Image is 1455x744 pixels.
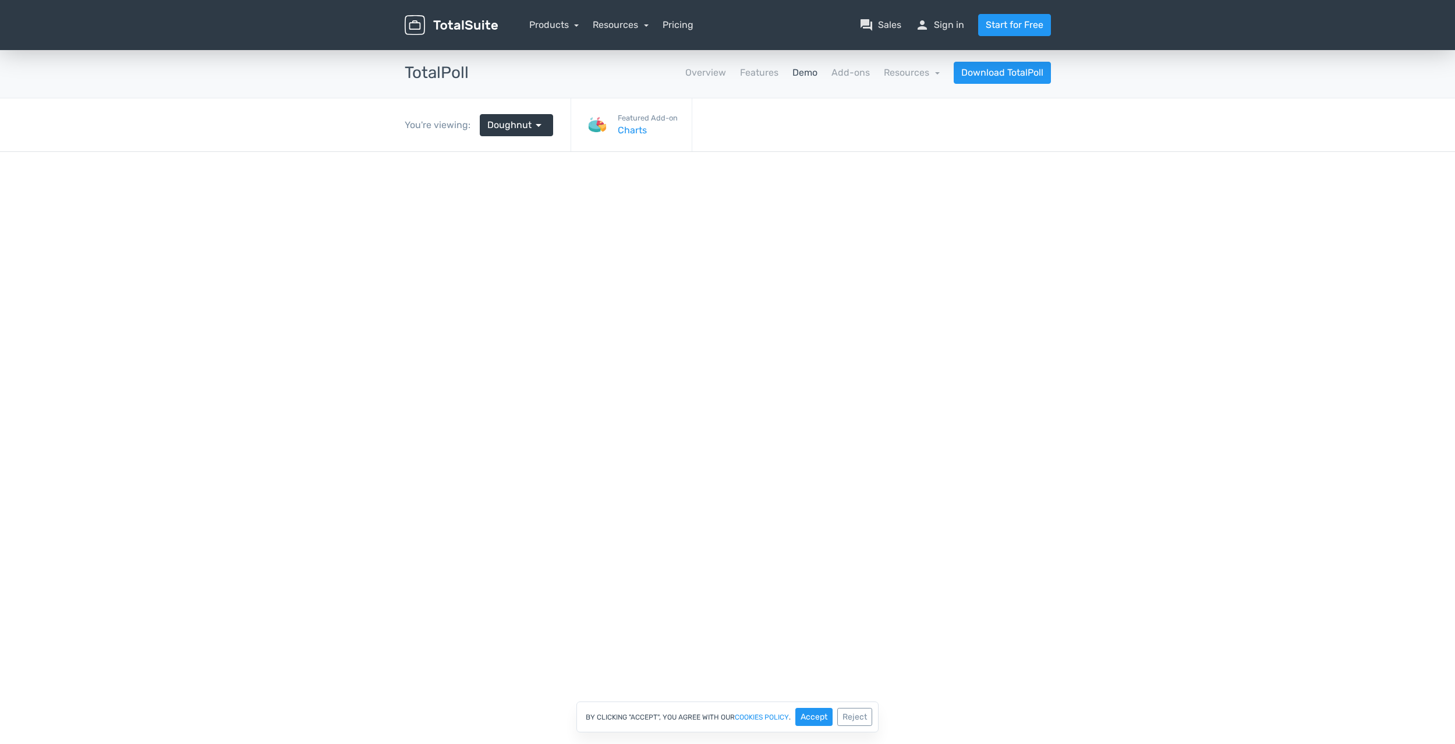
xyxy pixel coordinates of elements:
[576,702,879,732] div: By clicking "Accept", you agree with our .
[618,123,678,137] a: Charts
[978,14,1051,36] a: Start for Free
[915,18,929,32] span: person
[837,708,872,726] button: Reject
[685,66,726,80] a: Overview
[405,64,469,82] h3: TotalPoll
[593,19,649,30] a: Resources
[618,112,678,123] small: Featured Add-on
[831,66,870,80] a: Add-ons
[532,118,546,132] span: arrow_drop_down
[405,15,498,36] img: TotalSuite for WordPress
[740,66,778,80] a: Features
[884,67,940,78] a: Resources
[487,118,532,132] span: Doughnut
[859,18,901,32] a: question_answerSales
[663,18,693,32] a: Pricing
[915,18,964,32] a: personSign in
[859,18,873,32] span: question_answer
[795,708,833,726] button: Accept
[585,114,608,137] img: Charts
[529,19,579,30] a: Products
[954,62,1051,84] a: Download TotalPoll
[480,114,553,136] a: Doughnut arrow_drop_down
[405,118,480,132] div: You're viewing:
[792,66,817,80] a: Demo
[735,714,789,721] a: cookies policy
